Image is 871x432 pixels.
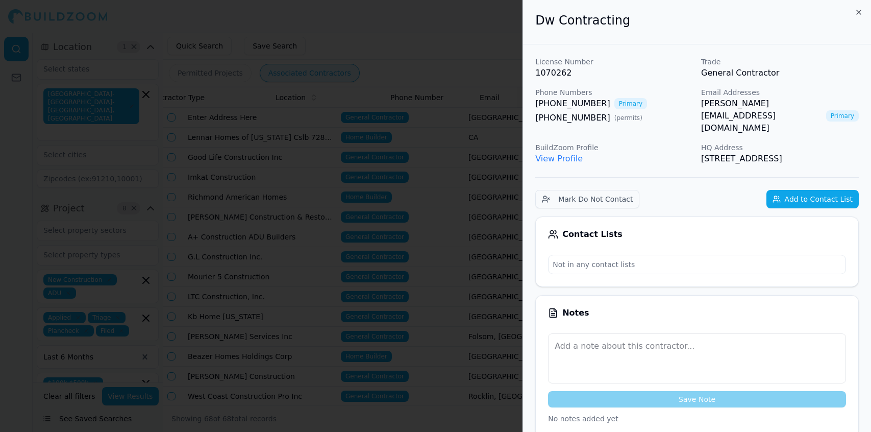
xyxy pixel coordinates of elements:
[535,142,693,153] p: BuildZoom Profile
[535,67,693,79] p: 1070262
[701,98,822,134] a: [PERSON_NAME][EMAIL_ADDRESS][DOMAIN_NAME]
[766,190,859,208] button: Add to Contact List
[535,112,610,124] a: [PHONE_NUMBER]
[701,67,859,79] p: General Contractor
[701,153,859,165] p: [STREET_ADDRESS]
[614,114,642,122] span: ( permits )
[548,229,846,239] div: Contact Lists
[535,57,693,67] p: License Number
[701,142,859,153] p: HQ Address
[535,98,610,110] a: [PHONE_NUMBER]
[548,414,846,424] p: No notes added yet
[535,12,859,29] h2: Dw Contracting
[548,308,846,318] div: Notes
[535,154,583,163] a: View Profile
[701,87,859,98] p: Email Addresses
[535,87,693,98] p: Phone Numbers
[701,57,859,67] p: Trade
[549,255,845,274] p: Not in any contact lists
[535,190,639,208] button: Mark Do Not Contact
[614,98,647,109] span: Primary
[826,110,859,122] span: Primary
